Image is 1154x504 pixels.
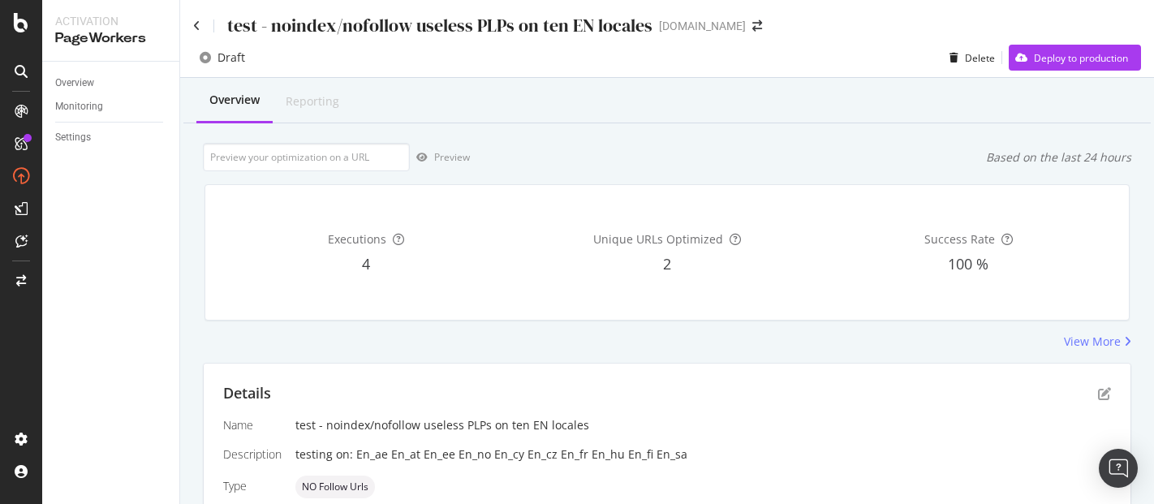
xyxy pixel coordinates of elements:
span: NO Follow Urls [302,482,368,492]
button: Deploy to production [1009,45,1141,71]
div: Reporting [286,93,339,110]
div: PageWorkers [55,29,166,48]
span: 100 % [948,254,988,274]
div: test - noindex/nofollow useless PLPs on ten EN locales [295,417,1111,433]
div: Settings [55,129,91,146]
span: Unique URLs Optimized [593,231,723,247]
a: View More [1064,334,1131,350]
div: Activation [55,13,166,29]
span: Executions [328,231,386,247]
div: View More [1064,334,1121,350]
div: Details [223,383,271,404]
span: 2 [663,254,671,274]
a: Settings [55,129,168,146]
div: pen-to-square [1098,387,1111,400]
div: Deploy to production [1034,51,1128,65]
div: arrow-right-arrow-left [752,20,762,32]
div: test - noindex/nofollow useless PLPs on ten EN locales [227,13,652,38]
button: Delete [943,45,995,71]
span: Success Rate [924,231,995,247]
div: neutral label [295,476,375,498]
input: Preview your optimization on a URL [203,143,410,171]
div: Overview [55,75,94,92]
div: Delete [965,51,995,65]
div: Description [223,446,282,463]
div: Overview [209,92,260,108]
a: Overview [55,75,168,92]
a: Click to go back [193,20,200,32]
div: Type [223,478,282,494]
span: 4 [362,254,370,274]
div: Draft [217,50,245,66]
div: testing on: En_ae En_at En_ee En_no En_cy En_cz En_fr En_hu En_fi En_sa [295,446,1111,463]
div: Based on the last 24 hours [986,149,1131,166]
a: Monitoring [55,98,168,115]
button: Preview [410,144,470,170]
div: Monitoring [55,98,103,115]
div: Open Intercom Messenger [1099,449,1138,488]
div: Name [223,417,282,433]
div: [DOMAIN_NAME] [659,18,746,34]
div: Preview [434,150,470,164]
